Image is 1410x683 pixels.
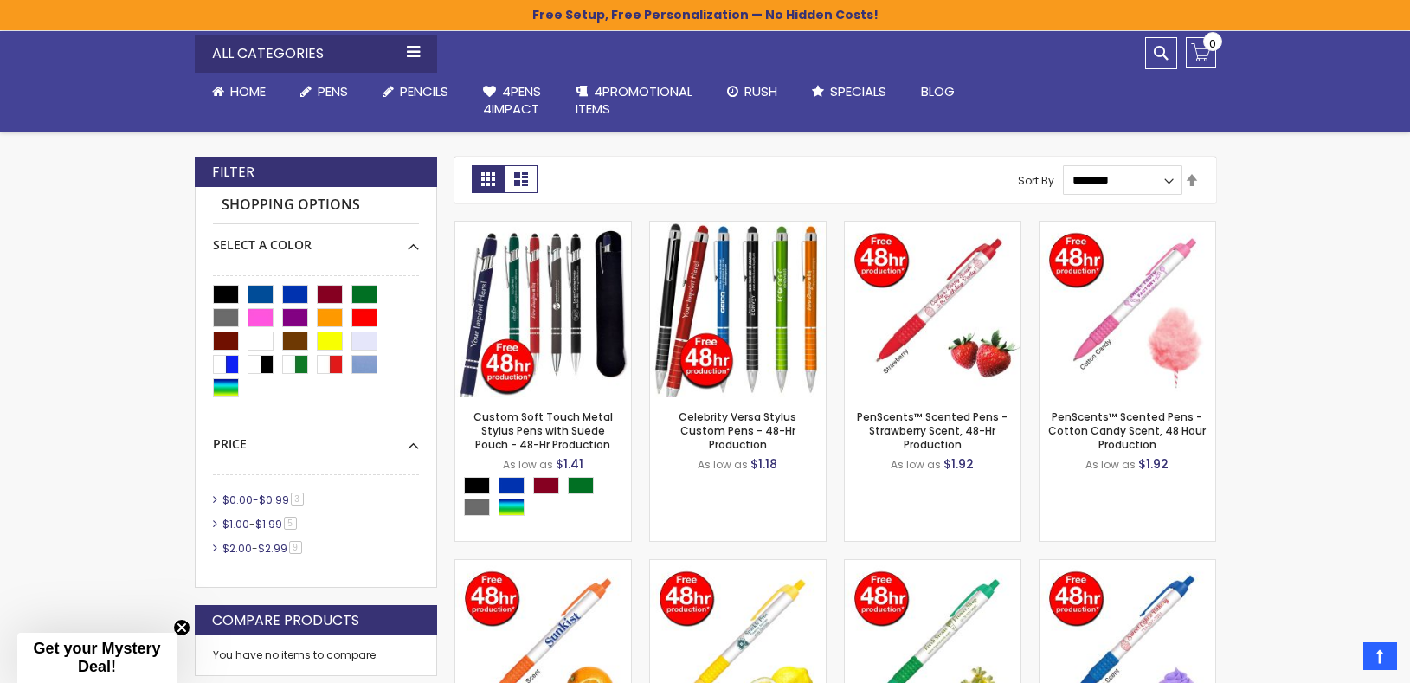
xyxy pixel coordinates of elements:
[857,409,1008,452] a: PenScents™ Scented Pens - Strawberry Scent, 48-Hr Production
[472,165,505,193] strong: Grid
[464,477,490,494] div: Black
[845,221,1020,235] a: PenScents™ Scented Pens - Strawberry Scent, 48-Hr Production
[710,73,795,111] a: Rush
[195,635,437,676] div: You have no items to compare.
[259,493,289,507] span: $0.99
[400,82,448,100] span: Pencils
[289,541,302,554] span: 9
[1040,222,1215,397] img: PenScents™ Scented Pens - Cotton Candy Scent, 48 Hour Production
[455,221,631,235] a: Custom Soft Touch Metal Stylus Pens with Suede Pouch - 48-Hr Production
[1085,457,1136,472] span: As low as
[1186,37,1216,68] a: 0
[845,559,1020,574] a: PenScents™ Scented Pens - Floral Scent, 48 HR Production
[1018,172,1054,187] label: Sort By
[173,619,190,636] button: Close teaser
[533,477,559,494] div: Burgundy
[698,457,748,472] span: As low as
[650,559,826,574] a: PenScents™ Scented Pens - Lemon Scent, 48 HR Production
[218,493,310,507] a: $0.00-$0.993
[1048,409,1206,452] a: PenScents™ Scented Pens - Cotton Candy Scent, 48 Hour Production
[891,457,941,472] span: As low as
[473,409,613,452] a: Custom Soft Touch Metal Stylus Pens with Suede Pouch - 48-Hr Production
[679,409,796,452] a: Celebrity Versa Stylus Custom Pens - 48-Hr Production
[222,493,253,507] span: $0.00
[943,455,974,473] span: $1.92
[455,222,631,397] img: Custom Soft Touch Metal Stylus Pens with Suede Pouch - 48-Hr Production
[1138,455,1169,473] span: $1.92
[218,517,303,532] a: $1.00-$1.995
[455,559,631,574] a: PenScents™ Scented Pens - Orange Scent, 48 Hr Production
[830,82,886,100] span: Specials
[258,541,287,556] span: $2.99
[213,224,419,254] div: Select A Color
[558,73,710,129] a: 4PROMOTIONALITEMS
[795,73,904,111] a: Specials
[213,423,419,453] div: Price
[1209,35,1216,52] span: 0
[195,73,283,111] a: Home
[17,633,177,683] div: Get your Mystery Deal!Close teaser
[33,640,160,675] span: Get your Mystery Deal!
[744,82,777,100] span: Rush
[1040,221,1215,235] a: PenScents™ Scented Pens - Cotton Candy Scent, 48 Hour Production
[318,82,348,100] span: Pens
[650,221,826,235] a: Celebrity Versa Stylus Custom Pens - 48-Hr Production
[222,517,249,532] span: $1.00
[845,222,1020,397] img: PenScents™ Scented Pens - Strawberry Scent, 48-Hr Production
[365,73,466,111] a: Pencils
[230,82,266,100] span: Home
[291,493,304,506] span: 3
[503,457,553,472] span: As low as
[499,477,525,494] div: Blue
[921,82,955,100] span: Blog
[650,222,826,397] img: Celebrity Versa Stylus Custom Pens - 48-Hr Production
[255,517,282,532] span: $1.99
[284,517,297,530] span: 5
[213,187,419,224] strong: Shopping Options
[195,35,437,73] div: All Categories
[464,499,490,516] div: Grey
[212,163,254,182] strong: Filter
[283,73,365,111] a: Pens
[218,541,308,556] a: $2.00-$2.999
[222,541,252,556] span: $2.00
[576,82,692,118] span: 4PROMOTIONAL ITEMS
[483,82,541,118] span: 4Pens 4impact
[568,477,594,494] div: Green
[556,455,583,473] span: $1.41
[750,455,777,473] span: $1.18
[499,499,525,516] div: Assorted
[212,611,359,630] strong: Compare Products
[904,73,972,111] a: Blog
[466,73,558,129] a: 4Pens4impact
